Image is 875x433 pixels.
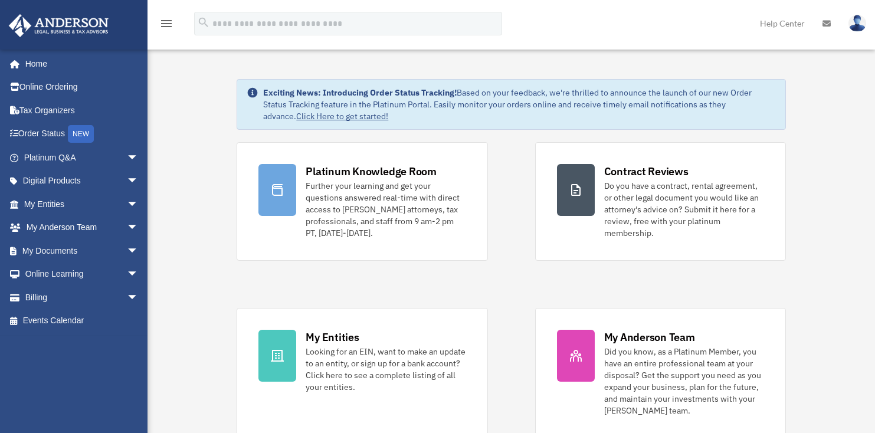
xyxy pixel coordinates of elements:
[127,263,150,287] span: arrow_drop_down
[535,142,786,261] a: Contract Reviews Do you have a contract, rental agreement, or other legal document you would like...
[127,216,150,240] span: arrow_drop_down
[306,180,466,239] div: Further your learning and get your questions answered real-time with direct access to [PERSON_NAM...
[5,14,112,37] img: Anderson Advisors Platinum Portal
[8,286,156,309] a: Billingarrow_drop_down
[604,330,695,345] div: My Anderson Team
[8,146,156,169] a: Platinum Q&Aarrow_drop_down
[8,169,156,193] a: Digital Productsarrow_drop_down
[159,17,173,31] i: menu
[127,286,150,310] span: arrow_drop_down
[127,169,150,193] span: arrow_drop_down
[604,180,764,239] div: Do you have a contract, rental agreement, or other legal document you would like an attorney's ad...
[8,99,156,122] a: Tax Organizers
[306,330,359,345] div: My Entities
[127,192,150,216] span: arrow_drop_down
[8,122,156,146] a: Order StatusNEW
[8,309,156,333] a: Events Calendar
[8,239,156,263] a: My Documentsarrow_drop_down
[8,216,156,240] a: My Anderson Teamarrow_drop_down
[306,164,437,179] div: Platinum Knowledge Room
[296,111,388,122] a: Click Here to get started!
[8,76,156,99] a: Online Ordering
[197,16,210,29] i: search
[68,125,94,143] div: NEW
[604,346,764,416] div: Did you know, as a Platinum Member, you have an entire professional team at your disposal? Get th...
[159,21,173,31] a: menu
[8,52,150,76] a: Home
[306,346,466,393] div: Looking for an EIN, want to make an update to an entity, or sign up for a bank account? Click her...
[8,263,156,286] a: Online Learningarrow_drop_down
[237,142,487,261] a: Platinum Knowledge Room Further your learning and get your questions answered real-time with dire...
[8,192,156,216] a: My Entitiesarrow_drop_down
[263,87,457,98] strong: Exciting News: Introducing Order Status Tracking!
[127,146,150,170] span: arrow_drop_down
[848,15,866,32] img: User Pic
[263,87,775,122] div: Based on your feedback, we're thrilled to announce the launch of our new Order Status Tracking fe...
[127,239,150,263] span: arrow_drop_down
[604,164,689,179] div: Contract Reviews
